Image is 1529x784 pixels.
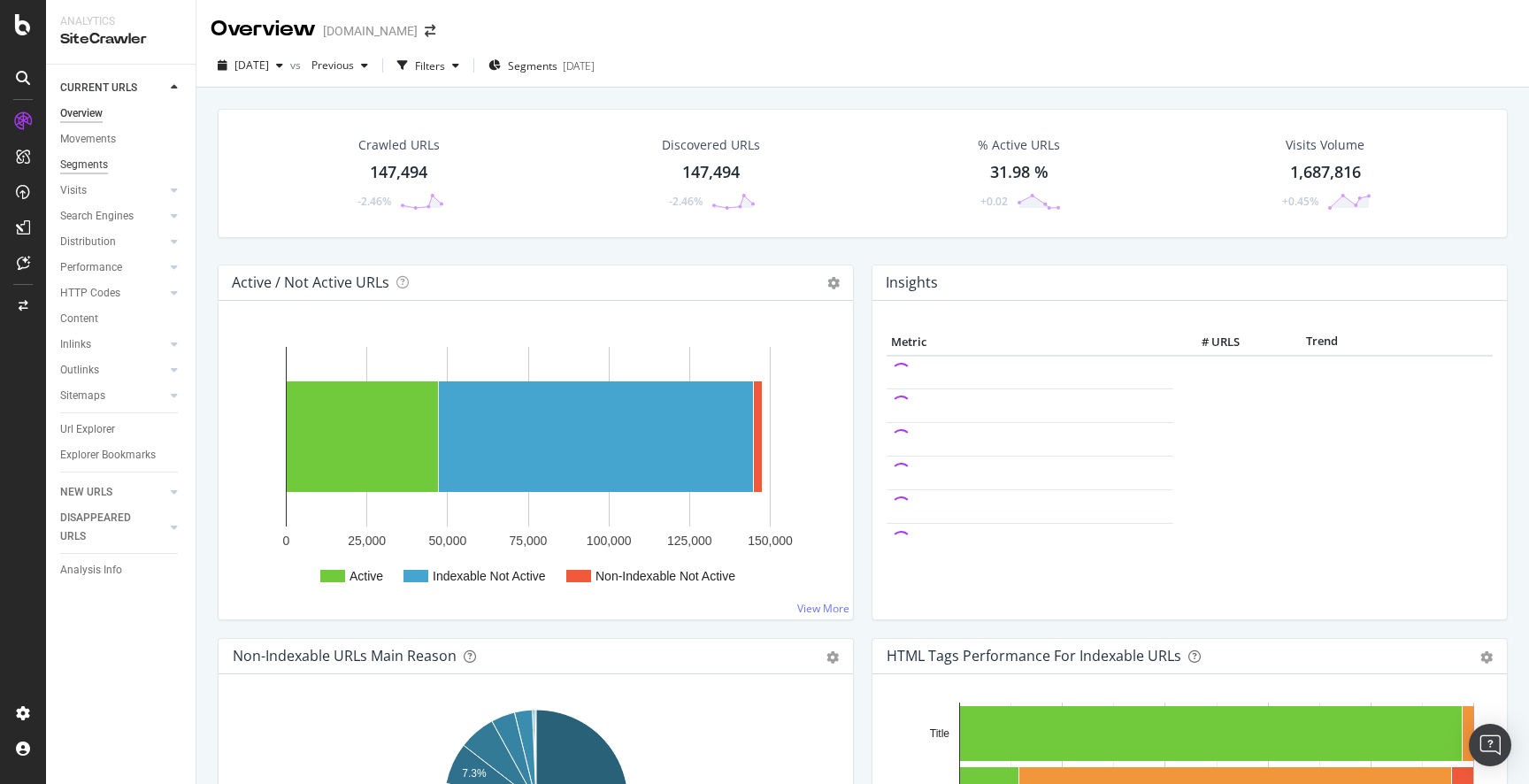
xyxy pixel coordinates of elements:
[233,329,839,605] svg: A chart.
[60,233,165,251] a: Distribution
[60,483,165,502] a: NEW URLS
[433,569,546,583] text: Indexable Not Active
[211,14,316,44] div: Overview
[60,181,87,200] div: Visits
[60,130,116,149] div: Movements
[481,51,602,80] button: Segments[DATE]
[60,561,122,580] div: Analysis Info
[425,25,435,37] div: arrow-right-arrow-left
[60,79,137,97] div: CURRENT URLS
[827,277,840,289] i: Options
[304,58,354,73] span: Previous
[348,534,386,548] text: 25,000
[60,156,183,174] a: Segments
[60,104,103,123] div: Overview
[60,79,165,97] a: CURRENT URLS
[563,58,595,73] div: [DATE]
[682,161,740,184] div: 147,494
[60,130,183,149] a: Movements
[60,509,165,546] a: DISAPPEARED URLS
[826,651,839,664] div: gear
[510,534,548,548] text: 75,000
[60,561,183,580] a: Analysis Info
[211,51,290,80] button: [DATE]
[60,156,108,174] div: Segments
[60,420,183,439] a: Url Explorer
[60,509,150,546] div: DISAPPEARED URLS
[60,387,105,405] div: Sitemaps
[60,446,156,465] div: Explorer Bookmarks
[60,258,165,277] a: Performance
[990,161,1049,184] div: 31.98 %
[1290,161,1361,184] div: 1,687,816
[60,335,165,354] a: Inlinks
[60,387,165,405] a: Sitemaps
[370,161,427,184] div: 147,494
[748,534,793,548] text: 150,000
[886,271,938,295] h4: Insights
[1480,651,1493,664] div: gear
[60,14,181,29] div: Analytics
[978,136,1060,154] div: % Active URLs
[390,51,466,80] button: Filters
[233,647,457,665] div: Non-Indexable URLs Main Reason
[508,58,557,73] span: Segments
[357,194,391,209] div: -2.46%
[323,22,418,40] div: [DOMAIN_NAME]
[428,534,466,548] text: 50,000
[1244,329,1400,356] th: Trend
[304,51,375,80] button: Previous
[60,284,120,303] div: HTTP Codes
[595,569,735,583] text: Non-Indexable Not Active
[1286,136,1364,154] div: Visits Volume
[669,194,703,209] div: -2.46%
[60,104,183,123] a: Overview
[587,534,632,548] text: 100,000
[60,29,181,50] div: SiteCrawler
[60,310,183,328] a: Content
[350,569,383,583] text: Active
[60,310,98,328] div: Content
[887,647,1181,665] div: HTML Tags Performance for Indexable URLs
[60,207,134,226] div: Search Engines
[415,58,445,73] div: Filters
[60,361,165,380] a: Outlinks
[60,420,115,439] div: Url Explorer
[232,271,389,295] h4: Active / Not Active URLs
[60,258,122,277] div: Performance
[662,136,760,154] div: Discovered URLs
[887,329,1173,356] th: Metric
[60,181,165,200] a: Visits
[462,767,487,780] text: 7.3%
[1282,194,1318,209] div: +0.45%
[1469,724,1511,766] div: Open Intercom Messenger
[60,361,99,380] div: Outlinks
[60,207,165,226] a: Search Engines
[283,534,290,548] text: 0
[60,284,165,303] a: HTTP Codes
[60,446,183,465] a: Explorer Bookmarks
[1173,329,1244,356] th: # URLS
[234,58,269,73] span: 2025 Sep. 7th
[60,483,112,502] div: NEW URLS
[980,194,1008,209] div: +0.02
[290,58,304,73] span: vs
[667,534,712,548] text: 125,000
[930,727,950,740] text: Title
[797,601,849,616] a: View More
[60,335,91,354] div: Inlinks
[358,136,440,154] div: Crawled URLs
[60,233,116,251] div: Distribution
